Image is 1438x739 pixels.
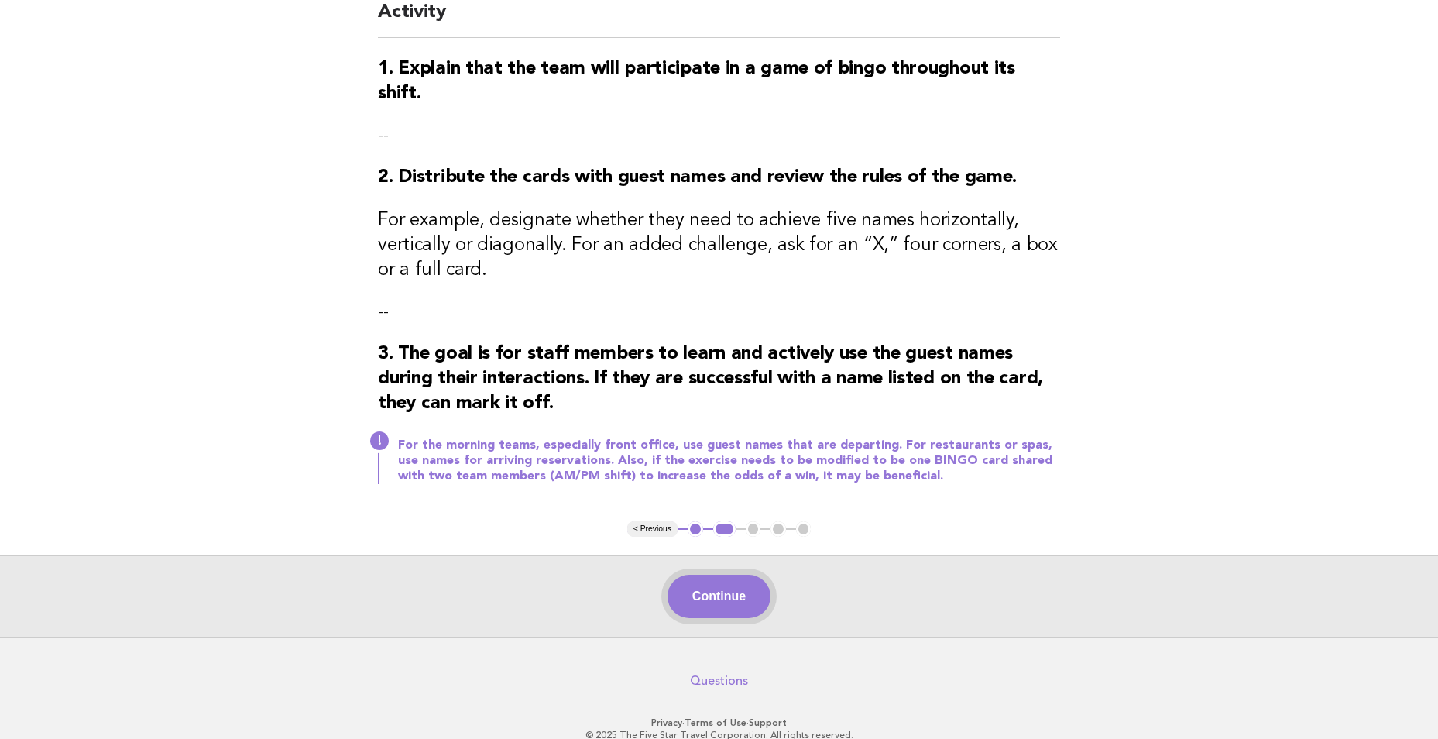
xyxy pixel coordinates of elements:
p: · · [245,717,1193,729]
a: Support [749,717,787,728]
strong: 1. Explain that the team will participate in a game of bingo throughout its shift. [378,60,1015,103]
strong: 2. Distribute the cards with guest names and review the rules of the game. [378,168,1017,187]
p: For the morning teams, especially front office, use guest names that are departing. For restauran... [398,438,1060,484]
button: < Previous [627,521,678,537]
p: -- [378,301,1060,323]
p: -- [378,125,1060,146]
h3: For example, designate whether they need to achieve five names horizontally, vertically or diagon... [378,208,1060,283]
button: Continue [668,575,770,618]
button: 2 [713,521,736,537]
button: 1 [688,521,703,537]
a: Terms of Use [685,717,746,728]
a: Privacy [651,717,682,728]
a: Questions [690,673,748,689]
strong: 3. The goal is for staff members to learn and actively use the guest names during their interacti... [378,345,1043,413]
